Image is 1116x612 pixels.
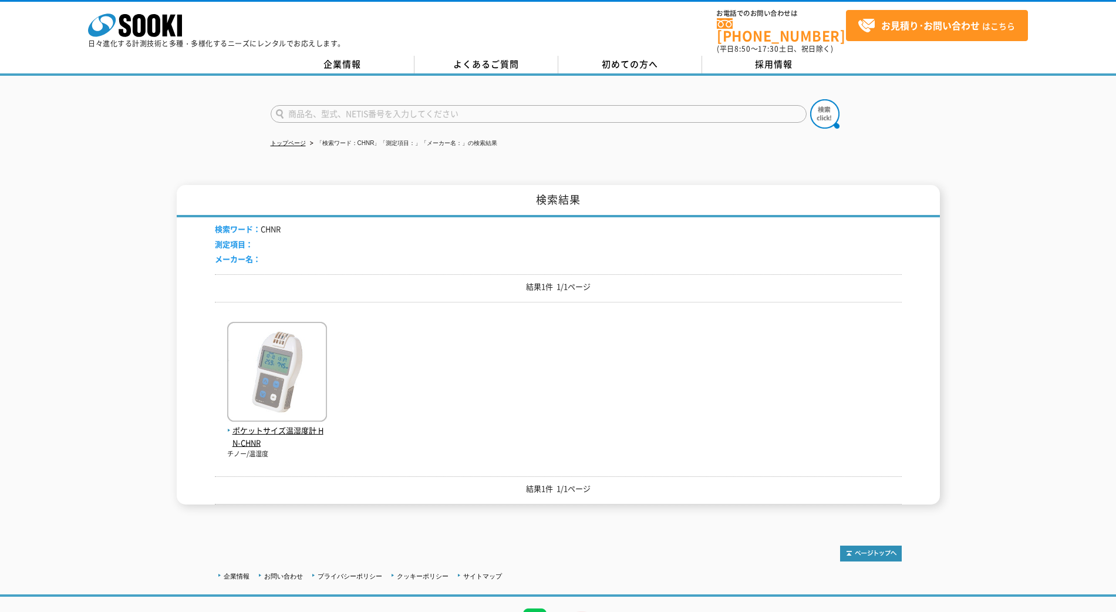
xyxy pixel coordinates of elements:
[881,18,980,32] strong: お見積り･お問い合わせ
[463,573,502,580] a: サイトマップ
[264,573,303,580] a: お問い合わせ
[215,238,253,250] span: 測定項目：
[414,56,558,73] a: よくあるご質問
[271,105,807,123] input: 商品名、型式、NETIS番号を入力してください
[858,17,1015,35] span: はこちら
[227,412,327,449] a: ポケットサイズ温湿度計 HN-CHNR
[758,43,779,54] span: 17:30
[810,99,839,129] img: btn_search.png
[215,223,281,236] li: CHNR
[271,140,306,146] a: トップページ
[558,56,702,73] a: 初めての方へ
[702,56,846,73] a: 採用情報
[846,10,1028,41] a: お見積り･お問い合わせはこちら
[602,58,658,70] span: 初めての方へ
[215,223,261,234] span: 検索ワード：
[227,425,327,449] span: ポケットサイズ温湿度計 HN-CHNR
[717,10,846,17] span: お電話でのお問い合わせは
[271,56,414,73] a: 企業情報
[734,43,751,54] span: 8:50
[840,546,902,561] img: トップページへ
[215,281,902,293] p: 結果1件 1/1ページ
[215,253,261,264] span: メーカー名：
[397,573,449,580] a: クッキーポリシー
[717,18,846,42] a: [PHONE_NUMBER]
[227,322,327,425] img: HN-CHNR
[224,573,250,580] a: 企業情報
[308,137,498,150] li: 「検索ワード：CHNR」「測定項目：」「メーカー名：」の検索結果
[717,43,833,54] span: (平日 ～ 土日、祝日除く)
[177,185,940,217] h1: 検索結果
[215,483,902,495] p: 結果1件 1/1ページ
[88,40,345,47] p: 日々進化する計測技術と多種・多様化するニーズにレンタルでお応えします。
[227,449,327,459] p: チノー/温湿度
[318,573,382,580] a: プライバシーポリシー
